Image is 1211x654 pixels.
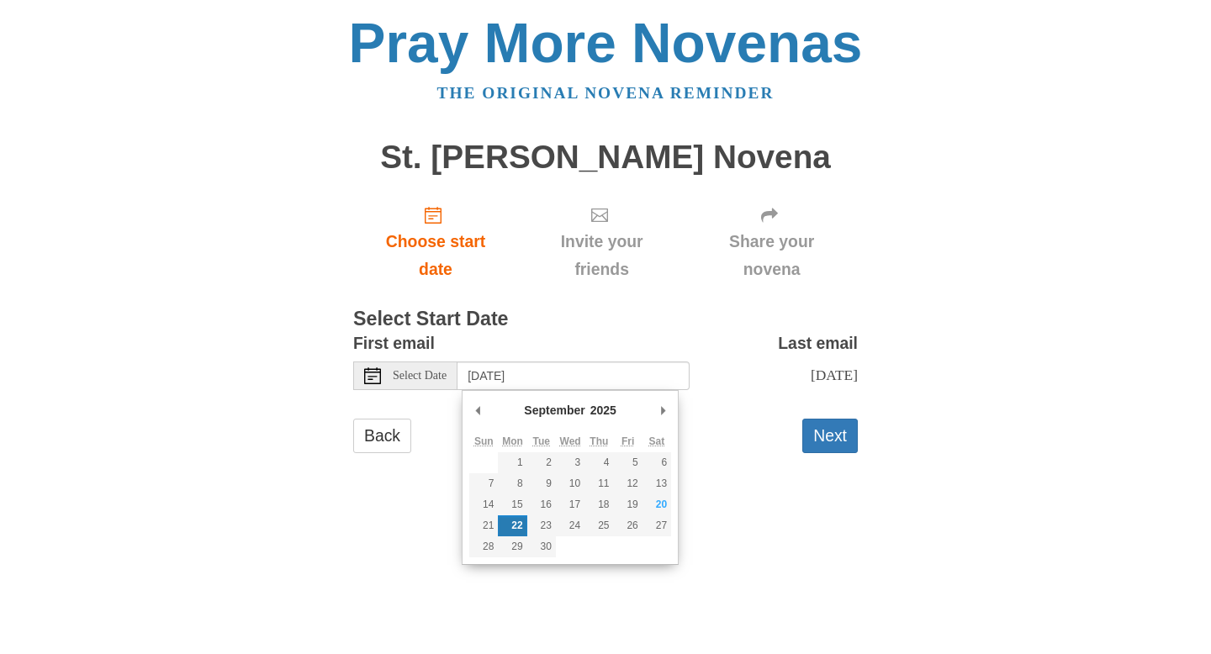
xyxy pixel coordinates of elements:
[556,473,584,494] button: 10
[584,515,613,536] button: 25
[353,330,435,357] label: First email
[584,494,613,515] button: 18
[370,228,501,283] span: Choose start date
[498,473,526,494] button: 8
[556,452,584,473] button: 3
[685,192,858,292] div: Click "Next" to confirm your start date first.
[437,84,775,102] a: The original novena reminder
[614,515,643,536] button: 26
[614,452,643,473] button: 5
[518,192,685,292] div: Click "Next" to confirm your start date first.
[527,515,556,536] button: 23
[535,228,669,283] span: Invite your friends
[643,515,671,536] button: 27
[590,435,608,447] abbr: Thursday
[643,494,671,515] button: 20
[643,473,671,494] button: 13
[527,494,556,515] button: 16
[502,435,523,447] abbr: Monday
[498,515,526,536] button: 22
[469,473,498,494] button: 7
[702,228,841,283] span: Share your novena
[474,435,494,447] abbr: Sunday
[621,435,634,447] abbr: Friday
[811,367,858,383] span: [DATE]
[527,473,556,494] button: 9
[614,473,643,494] button: 12
[533,435,550,447] abbr: Tuesday
[353,419,411,453] a: Back
[353,192,518,292] a: Choose start date
[349,12,863,74] a: Pray More Novenas
[584,452,613,473] button: 4
[588,398,619,423] div: 2025
[469,398,486,423] button: Previous Month
[521,398,587,423] div: September
[643,452,671,473] button: 6
[654,398,671,423] button: Next Month
[527,452,556,473] button: 2
[498,452,526,473] button: 1
[614,494,643,515] button: 19
[353,309,858,330] h3: Select Start Date
[802,419,858,453] button: Next
[584,473,613,494] button: 11
[469,494,498,515] button: 14
[353,140,858,176] h1: St. [PERSON_NAME] Novena
[649,435,665,447] abbr: Saturday
[560,435,581,447] abbr: Wednesday
[469,515,498,536] button: 21
[498,536,526,557] button: 29
[498,494,526,515] button: 15
[778,330,858,357] label: Last email
[556,494,584,515] button: 17
[527,536,556,557] button: 30
[393,370,447,382] span: Select Date
[457,361,690,390] input: Use the arrow keys to pick a date
[556,515,584,536] button: 24
[469,536,498,557] button: 28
